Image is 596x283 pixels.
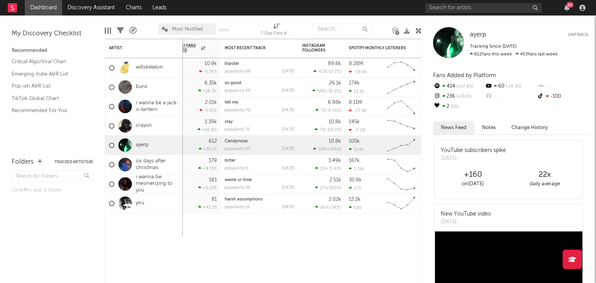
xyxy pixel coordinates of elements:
[384,194,419,213] svg: Chart title
[225,178,295,182] div: waste ur time
[225,69,251,74] div: popularity: 68
[326,128,340,132] span: -64.3 %
[136,84,147,90] a: bunii
[136,100,179,113] a: i wanna be a jack-o-lantern
[384,174,419,194] svg: Chart title
[136,158,179,171] a: six days after christmas
[349,46,407,50] div: Spotify Monthly Listeners
[474,121,504,134] button: Notes
[225,159,295,163] div: bitter
[225,46,283,50] div: Most Recent Track
[328,100,341,105] div: 6.98k
[470,44,516,49] span: Tracking Since: [DATE]
[199,69,217,74] div: -5.74 %
[384,97,419,116] svg: Chart title
[198,127,217,132] div: +50.8 %
[219,28,229,32] button: Save
[12,82,85,90] a: Pop-ish A&R List
[109,46,167,50] div: Artist
[136,174,179,194] a: i wanna be mesmerizing to you
[136,64,163,71] a: wifiskeleton
[326,89,340,93] span: -30.2 %
[470,31,486,39] a: ayerp
[117,19,124,42] div: Filters
[504,121,556,134] button: Change History
[437,179,509,189] div: on [DATE]
[12,29,93,38] div: My Discovery Checklist
[225,81,241,85] a: so good
[329,81,341,86] div: 26.1k
[315,127,341,132] div: ( )
[12,46,93,55] div: Recommended
[537,81,588,91] div: --
[225,139,248,143] a: Candynose
[225,147,250,151] div: popularity: 45
[198,88,217,93] div: +16.3 %
[349,158,360,163] div: 167k
[326,167,340,171] span: +71.4 %
[349,119,360,124] div: 145k
[174,43,199,53] span: 7-Day Fans Added
[349,61,363,66] div: 8.28M
[326,205,340,210] span: +1.5k %
[328,61,341,66] div: 89.8k
[349,89,364,94] div: 13.2k
[384,136,419,155] svg: Chart title
[225,89,251,93] div: popularity: 49
[314,69,341,74] div: ( )
[136,200,144,207] a: yiru
[312,88,341,93] div: ( )
[282,89,295,93] div: [DATE]
[425,3,542,13] input: Search for artists
[302,43,329,53] div: Instagram Followers
[282,166,295,171] div: [DATE]
[349,128,366,133] div: -7.13k
[282,128,295,132] div: [DATE]
[282,108,295,112] div: [DATE]
[384,58,419,78] svg: Chart title
[204,61,217,66] div: 10.9k
[12,186,93,195] div: Click to add a folder.
[320,167,324,171] span: 12
[470,31,486,38] span: ayerp
[225,100,295,105] div: tell me
[12,70,85,78] a: Emerging Indie A&R List
[225,197,263,202] a: harsh assumptions
[315,166,341,171] div: ( )
[12,171,93,182] input: Search for folders...
[204,81,217,86] div: 6.35k
[209,158,217,163] div: 179
[349,100,362,105] div: 8.11M
[199,147,217,152] div: +35.1 %
[349,139,360,144] div: 105k
[326,109,340,113] span: -6.41 %
[198,166,217,171] div: +9.15 %
[225,81,295,85] div: so good
[509,179,580,189] div: daily average
[441,147,506,155] div: YouTube subscribers spike
[568,31,588,39] button: Untrack
[433,102,485,112] div: 2
[349,147,364,152] div: 11.8k
[198,185,217,190] div: +5.23 %
[537,91,588,102] div: -100
[441,218,491,226] div: [DATE]
[319,70,326,74] span: 453
[198,205,217,210] div: +42.1 %
[470,52,512,57] span: 612 fans this week
[384,116,419,136] svg: Chart title
[485,81,536,91] div: 60
[225,159,236,163] a: bitter
[261,29,292,38] div: 7-Day Fans Added (7-Day Fans Added)
[320,128,325,132] span: 79
[209,178,217,183] div: 161
[433,72,496,78] span: Fans Added by Platform
[321,109,325,113] span: 73
[313,23,371,35] input: Search...
[225,120,233,124] a: stay
[225,139,295,143] div: Candynose
[199,108,217,113] div: -5.01 %
[318,147,326,152] span: 236
[329,178,341,183] div: 2.51k
[315,185,341,190] div: ( )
